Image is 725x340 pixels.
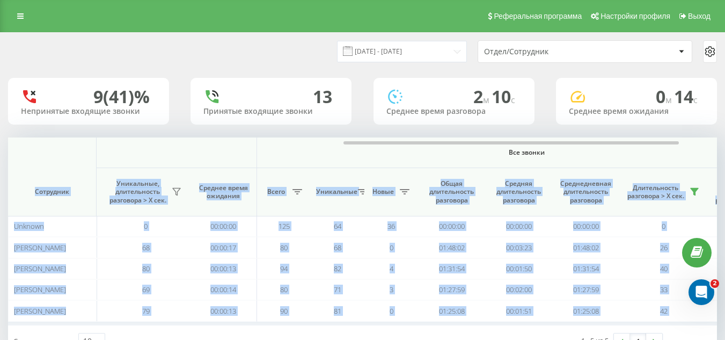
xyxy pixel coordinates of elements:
span: Уникальные [316,187,355,196]
td: 00:01:51 [485,300,552,321]
span: 0 [390,306,393,316]
span: 4 [390,264,393,273]
span: c [693,94,698,106]
span: Среднее время ожидания [198,184,248,200]
td: 00:01:50 [485,258,552,279]
span: [PERSON_NAME] [14,243,66,252]
div: Среднее время ожидания [569,107,704,116]
span: 14 [674,85,698,108]
span: 68 [334,243,341,252]
span: 0 [390,243,393,252]
td: 00:00:00 [485,216,552,237]
span: 10 [492,85,515,108]
td: 00:03:23 [485,237,552,258]
span: Средняя длительность разговора [493,179,544,205]
span: 3 [390,285,393,294]
span: Настройки профиля [600,12,670,20]
td: 00:00:14 [190,279,257,300]
td: 00:00:13 [190,300,257,321]
span: [PERSON_NAME] [14,264,66,273]
span: м [483,94,492,106]
span: 26 [660,243,668,252]
span: м [665,94,674,106]
span: 33 [660,285,668,294]
span: [PERSON_NAME] [14,285,66,294]
span: Общая длительность разговора [426,179,477,205]
iframe: Intercom live chat [689,279,714,305]
span: 68 [142,243,150,252]
span: Среднедневная длительность разговора [560,179,611,205]
td: 01:48:02 [552,237,619,258]
span: Длительность разговора > Х сек. [625,184,686,200]
span: 42 [660,306,668,316]
td: 00:00:17 [190,237,257,258]
span: Всего [262,187,289,196]
span: 71 [334,285,341,294]
span: Сотрудник [17,187,87,196]
div: Отдел/Сотрудник [484,47,612,56]
div: 13 [313,86,332,107]
td: 00:00:00 [190,216,257,237]
span: 90 [280,306,288,316]
td: 01:25:08 [418,300,485,321]
span: 69 [142,285,150,294]
td: 01:31:54 [552,258,619,279]
span: 80 [280,243,288,252]
span: 80 [142,264,150,273]
span: 82 [334,264,341,273]
span: 0 [656,85,674,108]
span: 81 [334,306,341,316]
span: c [511,94,515,106]
span: 79 [142,306,150,316]
span: [PERSON_NAME] [14,306,66,316]
span: Реферальная программа [494,12,582,20]
td: 00:00:13 [190,258,257,279]
div: Непринятые входящие звонки [21,107,156,116]
span: 64 [334,221,341,231]
td: 00:00:00 [418,216,485,237]
td: 01:25:08 [552,300,619,321]
span: Выход [688,12,711,20]
div: Принятые входящие звонки [203,107,339,116]
span: 125 [279,221,290,231]
td: 01:27:59 [552,279,619,300]
span: 0 [662,221,665,231]
span: 2 [473,85,492,108]
span: Уникальные, длительность разговора > Х сек. [107,179,169,205]
td: 00:02:00 [485,279,552,300]
span: 80 [280,285,288,294]
td: 00:00:00 [552,216,619,237]
span: Unknown [14,221,44,231]
span: 36 [387,221,395,231]
span: 0 [144,221,148,231]
td: 01:48:02 [418,237,485,258]
span: Новые [370,187,397,196]
span: 94 [280,264,288,273]
span: 2 [711,279,719,288]
td: 01:27:59 [418,279,485,300]
span: 40 [660,264,668,273]
div: Среднее время разговора [386,107,522,116]
div: 9 (41)% [93,86,150,107]
td: 01:31:54 [418,258,485,279]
